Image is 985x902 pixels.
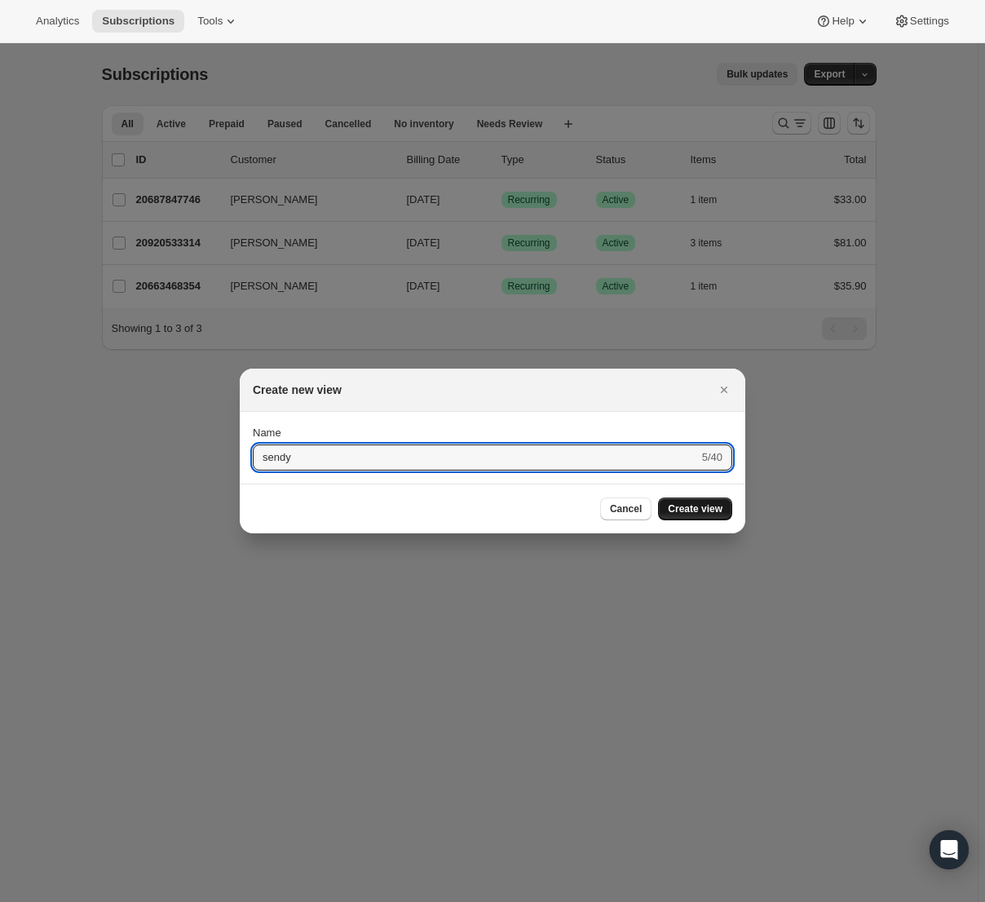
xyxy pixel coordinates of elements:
button: Create view [658,497,732,520]
h2: Create new view [253,382,342,398]
span: Subscriptions [102,15,174,28]
button: Cancel [600,497,652,520]
span: Tools [197,15,223,28]
button: Tools [188,10,249,33]
span: Analytics [36,15,79,28]
span: Help [832,15,854,28]
button: Close [713,378,735,401]
button: Settings [884,10,959,33]
div: Open Intercom Messenger [930,830,969,869]
span: Name [253,427,281,439]
button: Help [806,10,880,33]
span: Create view [668,502,722,515]
span: Settings [910,15,949,28]
button: Analytics [26,10,89,33]
span: Cancel [610,502,642,515]
button: Subscriptions [92,10,184,33]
